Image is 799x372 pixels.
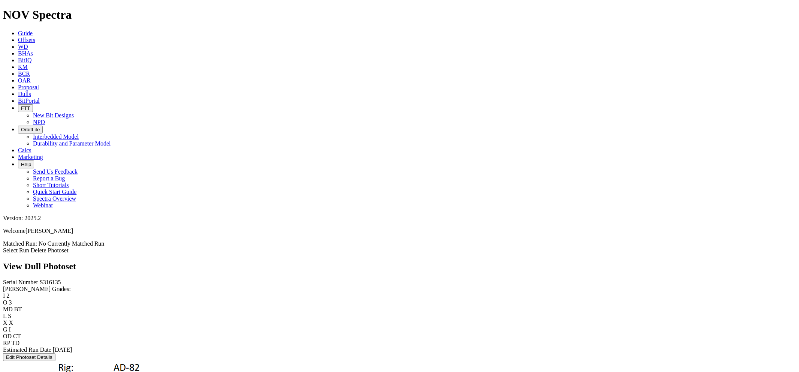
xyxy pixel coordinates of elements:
h1: NOV Spectra [3,8,796,22]
button: Help [18,160,34,168]
a: Proposal [18,84,39,90]
span: OrbitLite [21,127,40,132]
span: TD [12,340,19,346]
button: OrbitLite [18,126,43,133]
span: Matched Run: [3,240,37,247]
label: Serial Number [3,279,38,285]
span: 3 [9,299,12,306]
button: FTT [18,104,33,112]
span: I [9,326,11,333]
span: No Currently Matched Run [39,240,105,247]
a: BitPortal [18,97,40,104]
a: Dulls [18,91,31,97]
label: L [3,313,6,319]
span: S [8,313,11,319]
span: 2 [6,292,9,299]
label: OD [3,333,12,339]
span: FTT [21,105,30,111]
a: BitIQ [18,57,31,63]
label: Estimated Run Date [3,346,51,353]
button: Edit Photoset Details [3,353,55,361]
a: Durability and Parameter Model [33,140,111,147]
a: Send Us Feedback [33,168,78,175]
a: BHAs [18,50,33,57]
label: O [3,299,7,306]
a: BCR [18,70,30,77]
span: BT [14,306,22,312]
span: Help [21,162,31,167]
a: Marketing [18,154,43,160]
div: [PERSON_NAME] Grades: [3,286,796,292]
a: Calcs [18,147,31,153]
a: Report a Bug [33,175,65,181]
a: Delete Photoset [31,247,69,253]
label: X [3,319,7,326]
p: Welcome [3,228,796,234]
a: New Bit Designs [33,112,74,118]
a: Guide [18,30,33,36]
div: Version: 2025.2 [3,215,796,222]
h2: View Dull Photoset [3,261,796,271]
label: G [3,326,7,333]
a: Offsets [18,37,35,43]
a: Webinar [33,202,53,208]
a: KM [18,64,28,70]
a: OAR [18,77,31,84]
label: RP [3,340,10,346]
span: X [9,319,13,326]
label: I [3,292,5,299]
a: WD [18,43,28,50]
a: NPD [33,119,45,125]
span: [DATE] [53,346,72,353]
a: Interbedded Model [33,133,79,140]
a: Spectra Overview [33,195,76,202]
span: CT [13,333,21,339]
span: [PERSON_NAME] [25,228,73,234]
a: Short Tutorials [33,182,69,188]
label: MD [3,306,13,312]
a: Quick Start Guide [33,189,76,195]
a: Select Run [3,247,29,253]
span: S316135 [40,279,61,285]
